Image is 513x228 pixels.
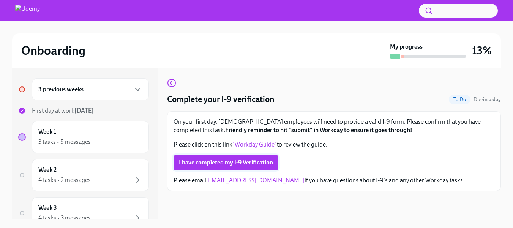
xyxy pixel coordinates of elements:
span: Due [474,96,501,103]
h6: Week 3 [38,204,57,212]
img: Udemy [15,5,40,17]
a: "Workday Guide" [232,141,277,148]
div: 3 tasks • 5 messages [38,138,91,146]
p: Please click on this link to review the guide. [174,140,494,149]
h3: 13% [472,44,492,57]
a: First day at work[DATE] [18,107,149,115]
a: [EMAIL_ADDRESS][DOMAIN_NAME] [206,177,305,184]
h6: Week 1 [38,128,56,136]
div: 4 tasks • 2 messages [38,176,91,184]
a: Week 13 tasks • 5 messages [18,121,149,153]
div: 3 previous weeks [32,78,149,100]
strong: My progress [390,43,423,51]
p: On your first day, [DEMOGRAPHIC_DATA] employees will need to provide a valid I-9 form. Please con... [174,118,494,134]
span: To Do [449,97,470,102]
span: First day at work [32,107,94,114]
p: Please email if you have questions about I-9's and any other Workday tasks. [174,176,494,185]
a: Week 24 tasks • 2 messages [18,159,149,191]
h4: Complete your I-9 verification [167,94,275,105]
span: I have completed my I-9 Verification [179,159,273,166]
div: 4 tasks • 3 messages [38,214,91,222]
strong: Friendly reminder to hit "submit" in Workday to ensure it goes through! [225,126,412,134]
strong: [DATE] [74,107,94,114]
strong: in a day [483,96,501,103]
h2: Onboarding [21,43,85,58]
h6: 3 previous weeks [38,85,84,94]
span: September 10th, 2025 14:00 [474,96,501,103]
button: I have completed my I-9 Verification [174,155,278,170]
h6: Week 2 [38,166,57,174]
